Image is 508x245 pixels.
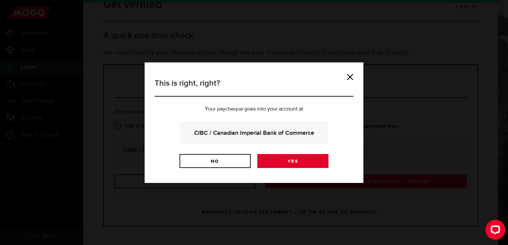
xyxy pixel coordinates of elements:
[189,128,319,137] strong: CIBC / Canadian Imperial Bank of Commerce
[155,107,353,112] p: Your paycheque goes into your account at
[480,217,508,245] iframe: LiveChat chat widget
[180,154,251,168] a: No
[257,154,328,168] a: Yes
[155,77,353,97] h3: This is right, right?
